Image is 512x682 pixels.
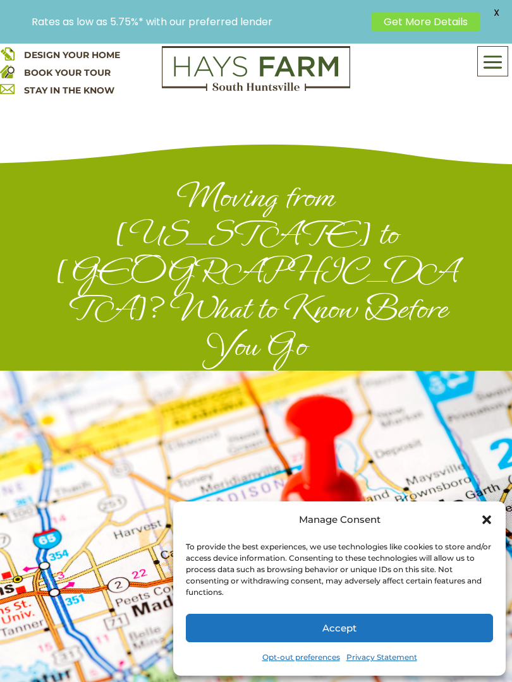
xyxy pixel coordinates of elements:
[480,513,493,526] div: Close dialog
[299,511,381,529] div: Manage Consent
[24,49,120,61] a: DESIGN YOUR HOME
[186,541,492,598] div: To provide the best experiences, we use technologies like cookies to store and/or access device i...
[346,649,417,666] a: Privacy Statement
[162,83,350,94] a: hays farm homes huntsville development
[32,16,365,28] p: Rates as low as 5.75%* with our preferred lender
[51,178,461,371] h1: Moving from [US_STATE] to [GEOGRAPHIC_DATA]? What to Know Before You Go
[24,85,114,96] a: STAY IN THE KNOW
[487,3,506,22] span: X
[24,67,111,78] a: BOOK YOUR TOUR
[186,614,493,642] button: Accept
[371,13,480,31] a: Get More Details
[262,649,340,666] a: Opt-out preferences
[162,46,350,92] img: Logo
